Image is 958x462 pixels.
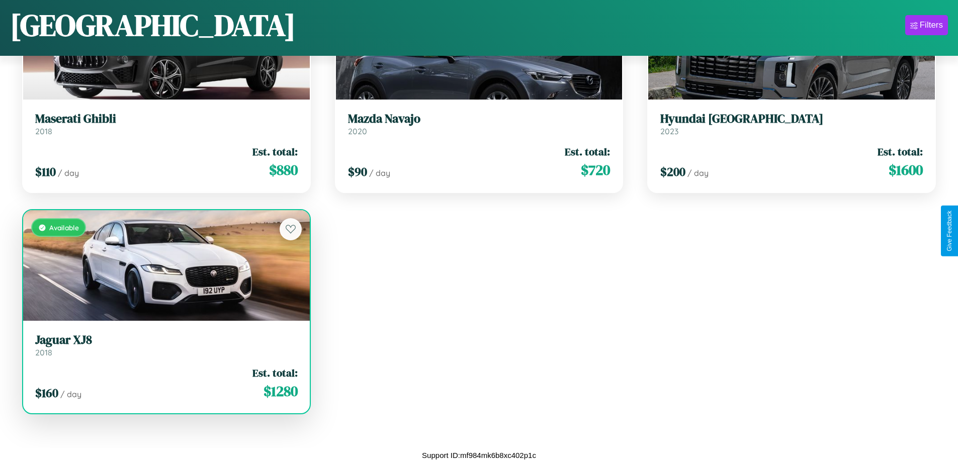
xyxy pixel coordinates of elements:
h3: Jaguar XJ8 [35,333,298,347]
span: 2018 [35,126,52,136]
h1: [GEOGRAPHIC_DATA] [10,5,296,46]
span: / day [60,389,81,399]
span: / day [58,168,79,178]
p: Support ID: mf984mk6b8xc402p1c [422,448,536,462]
div: Give Feedback [946,211,953,251]
span: $ 720 [581,160,610,180]
span: Available [49,223,79,232]
a: Mazda Navajo2020 [348,112,611,136]
span: $ 90 [348,163,367,180]
span: $ 110 [35,163,56,180]
a: Maserati Ghibli2018 [35,112,298,136]
span: $ 160 [35,385,58,401]
span: $ 200 [660,163,685,180]
h3: Hyundai [GEOGRAPHIC_DATA] [660,112,923,126]
span: Est. total: [252,365,298,380]
h3: Mazda Navajo [348,112,611,126]
span: 2023 [660,126,678,136]
a: Jaguar XJ82018 [35,333,298,357]
span: Est. total: [565,144,610,159]
div: Filters [920,20,943,30]
button: Filters [905,15,948,35]
span: $ 1280 [264,381,298,401]
span: Est. total: [878,144,923,159]
span: $ 880 [269,160,298,180]
span: $ 1600 [889,160,923,180]
a: Hyundai [GEOGRAPHIC_DATA]2023 [660,112,923,136]
span: / day [369,168,390,178]
h3: Maserati Ghibli [35,112,298,126]
span: 2018 [35,347,52,357]
span: 2020 [348,126,367,136]
span: Est. total: [252,144,298,159]
span: / day [687,168,709,178]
